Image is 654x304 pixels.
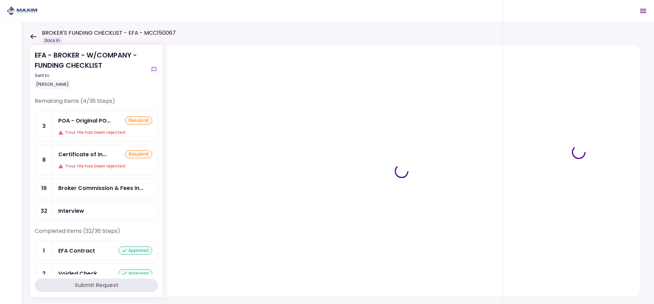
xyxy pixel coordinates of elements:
[58,116,111,125] div: POA - Original POA (not CA or GA) (Received in house)
[35,241,158,261] a: 1EFA Contractapproved
[35,178,158,198] a: 16Broker Commission & Fees Invoice
[35,227,158,241] div: Completed items (32/36 Steps)
[58,184,143,192] div: Broker Commission & Fees Invoice
[7,6,37,16] img: Partner icon
[35,178,53,198] div: 16
[35,97,158,111] div: Remaining items (4/36 Steps)
[35,278,158,292] button: Submit Request
[58,269,97,278] div: Voided Check
[58,129,152,136] div: Your file has been rejected
[58,207,84,215] div: Interview
[35,201,53,221] div: 32
[35,50,147,89] div: EFA - BROKER - W/COMPANY - FUNDING CHECKLIST
[35,145,53,175] div: 8
[58,246,95,255] div: EFA Contract
[150,65,158,74] button: show-messages
[119,246,152,255] div: approved
[35,73,147,79] div: Sent to:
[35,144,158,175] a: 8Certificate of InsuranceresubmitYour file has been rejected
[35,111,158,142] a: 3POA - Original POA (not CA or GA) (Received in house)resubmitYour file has been rejected
[35,241,53,260] div: 1
[58,150,107,159] div: Certificate of Insurance
[35,264,53,283] div: 2
[35,111,53,141] div: 3
[42,29,176,37] h1: BROKER'S FUNDING CHECKLIST - EFA - MCC150067
[35,201,158,221] a: 32Interview
[125,150,152,158] div: resubmit
[58,163,152,170] div: Your file has been rejected
[35,263,158,284] a: 2Voided Checkapproved
[35,80,70,89] div: [PERSON_NAME]
[119,269,152,277] div: approved
[75,281,119,289] div: Submit Request
[125,116,152,125] div: resubmit
[42,37,63,44] div: Docs In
